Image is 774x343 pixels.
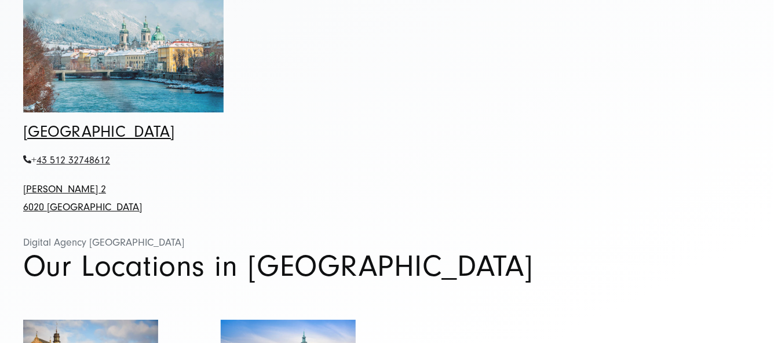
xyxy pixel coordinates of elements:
[36,154,110,166] span: 43 512 32748612
[31,154,36,166] span: +
[23,123,175,141] a: [GEOGRAPHIC_DATA]
[23,252,751,281] h1: Our Locations in [GEOGRAPHIC_DATA]
[23,234,224,252] div: Digital Agency [GEOGRAPHIC_DATA]
[23,183,106,195] a: [PERSON_NAME] 2
[23,201,142,213] a: 6020 [GEOGRAPHIC_DATA]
